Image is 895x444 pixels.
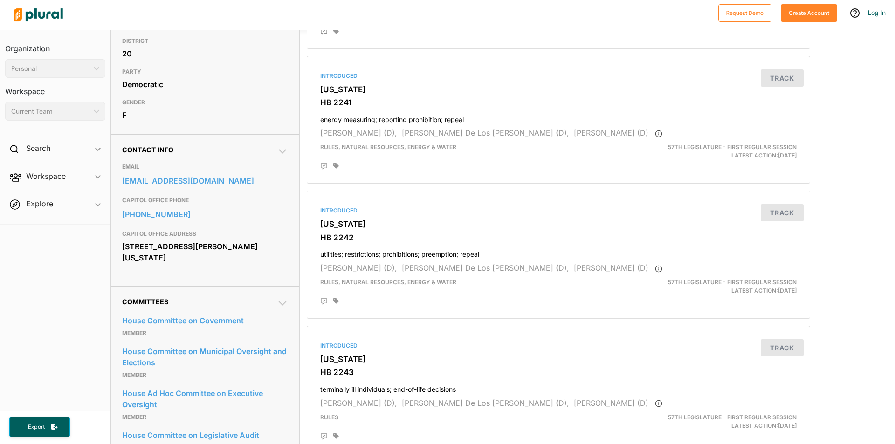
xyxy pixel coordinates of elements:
[402,128,569,137] span: [PERSON_NAME] De Los [PERSON_NAME] (D),
[640,143,804,160] div: Latest Action: [DATE]
[402,263,569,273] span: [PERSON_NAME] De Los [PERSON_NAME] (D),
[574,128,648,137] span: [PERSON_NAME] (D)
[668,414,797,421] span: 57th Legislature - First Regular Session
[320,263,397,273] span: [PERSON_NAME] (D),
[11,64,90,74] div: Personal
[320,98,797,107] h3: HB 2241
[320,414,338,421] span: Rules
[122,239,288,265] div: [STREET_ADDRESS][PERSON_NAME][US_STATE]
[320,433,328,440] div: Add Position Statement
[122,146,173,154] span: Contact Info
[320,163,328,170] div: Add Position Statement
[320,85,797,94] h3: [US_STATE]
[320,381,797,394] h4: terminally ill individuals; end-of-life decisions
[320,355,797,364] h3: [US_STATE]
[122,207,288,221] a: [PHONE_NUMBER]
[122,298,168,306] span: Committees
[333,298,339,304] div: Add tags
[320,342,797,350] div: Introduced
[122,369,288,381] p: Member
[320,128,397,137] span: [PERSON_NAME] (D),
[26,143,50,153] h2: Search
[122,174,288,188] a: [EMAIL_ADDRESS][DOMAIN_NAME]
[320,72,797,80] div: Introduced
[122,66,288,77] h3: PARTY
[333,433,339,439] div: Add tags
[574,398,648,408] span: [PERSON_NAME] (D)
[122,411,288,423] p: Member
[402,398,569,408] span: [PERSON_NAME] De Los [PERSON_NAME] (D),
[640,278,804,295] div: Latest Action: [DATE]
[122,228,288,239] h3: CAPITOL OFFICE ADDRESS
[320,246,797,259] h4: utilities; restrictions; prohibitions; preemption; repeal
[122,344,288,369] a: House Committee on Municipal Oversight and Elections
[122,77,288,91] div: Democratic
[320,398,397,408] span: [PERSON_NAME] (D),
[11,107,90,116] div: Current Team
[122,161,288,172] h3: EMAIL
[122,47,288,61] div: 20
[761,69,804,87] button: Track
[718,4,771,22] button: Request Demo
[668,279,797,286] span: 57th Legislature - First Regular Session
[668,143,797,150] span: 57th Legislature - First Regular Session
[122,108,288,122] div: F
[761,339,804,356] button: Track
[122,97,288,108] h3: GENDER
[320,111,797,124] h4: energy measuring; reporting prohibition; repeal
[718,7,771,17] a: Request Demo
[868,8,886,17] a: Log In
[320,28,328,35] div: Add Position Statement
[122,328,288,339] p: Member
[320,143,456,150] span: Rules, Natural Resources, Energy & Water
[320,206,797,215] div: Introduced
[320,219,797,229] h3: [US_STATE]
[333,163,339,169] div: Add tags
[122,195,288,206] h3: CAPITOL OFFICE PHONE
[320,298,328,305] div: Add Position Statement
[122,386,288,411] a: House Ad Hoc Committee on Executive Oversight
[320,279,456,286] span: Rules, Natural Resources, Energy & Water
[320,233,797,242] h3: HB 2242
[21,423,51,431] span: Export
[781,7,837,17] a: Create Account
[574,263,648,273] span: [PERSON_NAME] (D)
[5,35,105,55] h3: Organization
[9,417,70,437] button: Export
[122,314,288,328] a: House Committee on Government
[122,35,288,47] h3: DISTRICT
[320,368,797,377] h3: HB 2243
[122,428,288,442] a: House Committee on Legislative Audit
[5,78,105,98] h3: Workspace
[761,204,804,221] button: Track
[640,413,804,430] div: Latest Action: [DATE]
[781,4,837,22] button: Create Account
